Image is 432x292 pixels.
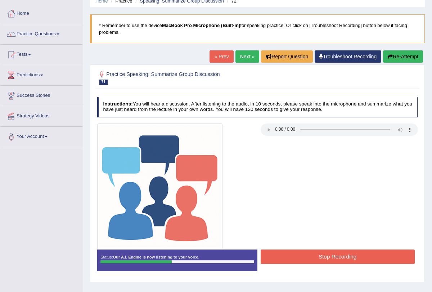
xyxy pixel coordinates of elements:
[383,50,423,63] button: Re-Attempt
[90,14,425,43] blockquote: * Remember to use the device for speaking practice. Or click on [Troubleshoot Recording] button b...
[0,65,82,83] a: Predictions
[0,24,82,42] a: Practice Questions
[315,50,381,63] a: Troubleshoot Recording
[0,4,82,22] a: Home
[99,80,108,85] span: 71
[0,127,82,145] a: Your Account
[97,97,418,117] h4: You will hear a discussion. After listening to the audio, in 10 seconds, please speak into the mi...
[261,50,313,63] button: Report Question
[235,50,259,63] a: Next »
[0,86,82,104] a: Success Stories
[97,250,257,271] div: Status:
[0,106,82,124] a: Strategy Videos
[261,250,415,264] button: Stop Recording
[210,50,233,63] a: « Prev
[103,101,132,107] b: Instructions:
[113,255,199,259] strong: Our A.I. Engine is now listening to your voice.
[0,45,82,63] a: Tests
[97,70,296,85] h2: Practice Speaking: Summarize Group Discussion
[162,23,240,28] b: MacBook Pro Microphone (Built-in)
